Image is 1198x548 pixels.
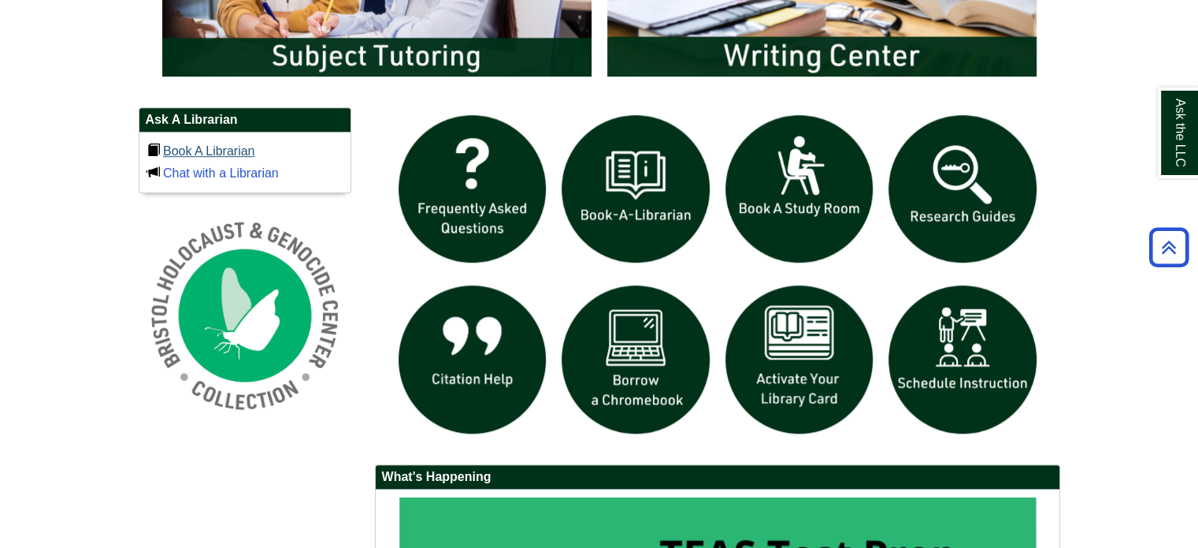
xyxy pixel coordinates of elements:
a: Back to Top [1144,237,1194,258]
img: For faculty. Schedule Library Instruction icon links to form. [881,278,1044,442]
img: Research Guides icon links to research guides web page [881,107,1044,271]
img: Borrow a chromebook icon links to the borrow a chromebook web page [554,278,718,442]
a: Book A Librarian [163,144,255,158]
img: citation help icon links to citation help guide page [391,278,554,442]
h2: Ask A Librarian [139,108,350,132]
img: activate Library Card icon links to form to activate student ID into library card [718,278,881,442]
img: frequently asked questions [391,107,554,271]
img: book a study room icon links to book a study room web page [718,107,881,271]
img: Holocaust and Genocide Collection [139,209,351,422]
h2: What's Happening [376,465,1059,490]
a: Chat with a Librarian [163,166,279,180]
img: Book a Librarian icon links to book a librarian web page [554,107,718,271]
div: slideshow [391,107,1044,449]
